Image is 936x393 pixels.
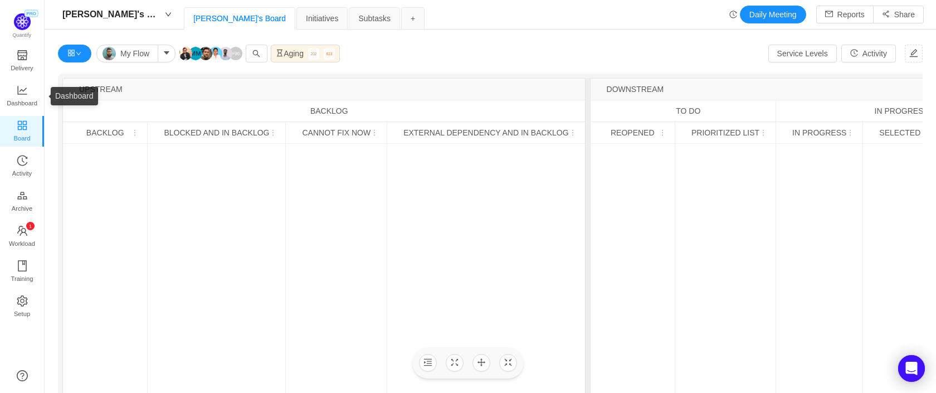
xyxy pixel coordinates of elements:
[14,13,31,30] img: Quantify
[269,129,277,137] i: icon: more
[120,49,149,58] span: My Flow
[17,156,28,178] a: Activity
[7,92,37,114] span: Dashboard
[691,128,759,137] span: Prioritized list
[17,155,28,166] i: icon: history
[17,295,28,307] i: icon: setting
[17,120,28,131] i: icon: appstore
[12,162,32,185] span: Activity
[326,51,333,56] span: 623
[898,355,925,382] div: Open Intercom Messenger
[232,50,240,58] span: +96
[729,11,737,18] i: icon: history
[189,47,202,60] img: fecc5d24b736371a2a0409228d8fecf2
[11,57,33,79] span: Delivery
[303,106,355,115] span: Backlog
[14,127,31,149] span: Board
[17,226,28,248] a: icon: teamWorkload
[276,49,284,57] i: icon: hourglass
[28,222,31,230] p: 1
[905,45,923,62] button: icon: edit
[12,197,32,220] span: Archive
[17,191,28,213] a: Archive
[246,45,267,62] input: Search...
[24,10,38,17] span: PRO
[873,6,924,23] button: icon: share-altShare
[607,85,664,94] span: Downstream
[79,85,131,94] span: Upstream
[816,6,874,23] button: icon: mailReports
[131,129,139,137] i: icon: more
[62,6,162,23] span: [PERSON_NAME]'s Board
[311,51,317,56] span: 202
[403,128,568,137] span: External Dependency and In Backlog
[13,32,32,38] span: Quantify
[17,85,28,108] a: Dashboard
[158,45,175,62] button: icon: caret-down
[370,129,378,137] i: icon: more
[164,128,269,137] span: Blocked and In Backlog
[662,106,714,115] span: To Do
[165,11,172,18] i: icon: down
[209,47,222,60] img: 48
[79,128,131,137] span: Backlog
[17,261,28,283] a: Training
[401,7,425,30] div: +
[17,370,28,381] a: icon: question-circle
[446,354,464,372] button: icon: fullscreen
[17,85,28,96] i: icon: line-chart
[792,128,846,137] span: In Progress
[17,260,28,271] i: icon: book
[179,47,192,60] img: 48
[740,6,806,23] button: Daily Meeting
[17,225,28,236] i: icon: team
[296,7,348,30] div: Initiatives
[9,232,35,255] span: Workload
[219,47,232,60] img: 48
[184,7,295,30] div: [PERSON_NAME]'s Board
[252,50,260,57] i: icon: search
[199,47,212,60] img: 48
[11,268,33,290] span: Training
[875,106,929,115] span: In Progress
[14,303,30,325] span: Setup
[499,354,517,372] button: icon: fullscreen-exit
[26,222,35,230] sup: 1
[768,45,837,62] button: Service Levels
[276,49,304,58] span: Aging
[419,354,437,372] button: icon: menu-unfold
[472,354,490,372] button: icon: drag
[96,45,158,62] button: My Flow
[17,296,28,318] a: Setup
[17,120,28,143] a: Board
[759,129,767,137] i: icon: more
[569,129,577,137] i: icon: more
[659,129,666,137] i: icon: more
[302,128,370,137] span: Cannot Fix Now
[17,50,28,72] a: Delivery
[349,7,400,30] div: Subtasks
[17,190,28,201] i: icon: gold
[846,129,854,137] i: icon: more
[607,128,659,137] span: Reopened
[841,45,896,62] button: icon: historyActivity
[58,45,91,62] button: icon: appstoreicon: down
[17,50,28,61] i: icon: shop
